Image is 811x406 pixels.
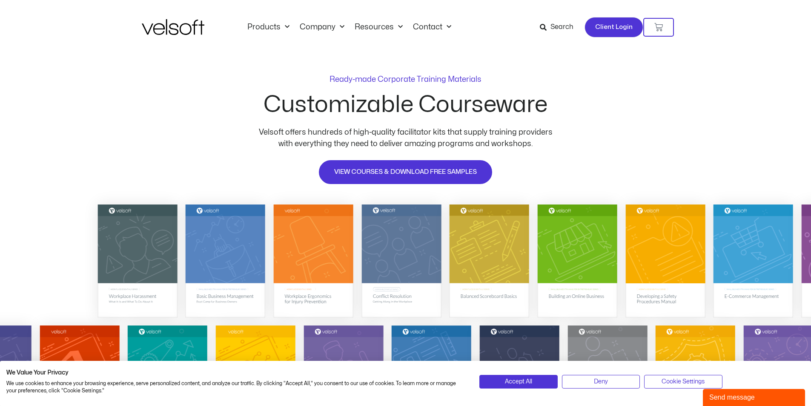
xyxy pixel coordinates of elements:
span: Search [550,22,573,33]
span: Client Login [595,22,633,33]
span: Deny [594,377,608,386]
span: Accept All [505,377,532,386]
button: Deny all cookies [562,375,640,389]
a: CompanyMenu Toggle [295,23,350,32]
nav: Menu [242,23,456,32]
a: ProductsMenu Toggle [242,23,295,32]
button: Accept all cookies [479,375,557,389]
img: Velsoft Training Materials [142,19,204,35]
iframe: chat widget [703,387,807,406]
h2: We Value Your Privacy [6,369,467,377]
a: VIEW COURSES & DOWNLOAD FREE SAMPLES [318,159,493,185]
span: VIEW COURSES & DOWNLOAD FREE SAMPLES [334,167,477,177]
button: Adjust cookie preferences [644,375,722,389]
p: Velsoft offers hundreds of high-quality facilitator kits that supply training providers with ever... [252,127,559,150]
a: Search [540,20,579,35]
a: Client Login [585,17,643,37]
h2: Customizable Courseware [264,93,547,116]
p: We use cookies to enhance your browsing experience, serve personalized content, and analyze our t... [6,380,467,394]
a: ResourcesMenu Toggle [350,23,408,32]
a: ContactMenu Toggle [408,23,456,32]
p: Ready-made Corporate Training Materials [330,76,481,84]
span: Cookie Settings [662,377,705,386]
